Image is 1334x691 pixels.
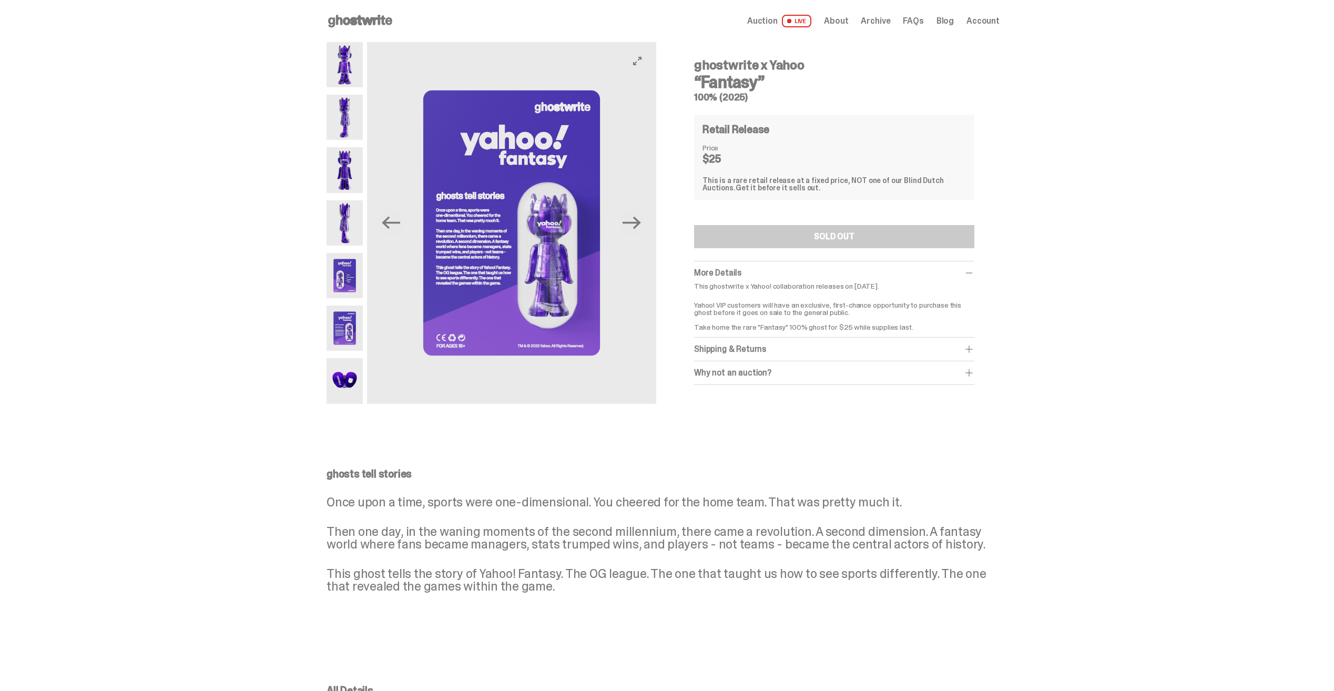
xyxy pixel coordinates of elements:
[966,17,1000,25] a: Account
[814,232,854,241] div: SOLD OUT
[702,154,755,164] dd: $25
[747,15,811,27] a: Auction LIVE
[327,496,1000,509] p: Once upon a time, sports were one-dimensional. You cheered for the home team. That was pretty muc...
[327,95,363,140] img: Yahoo-HG---2.png
[327,469,1000,479] p: ghosts tell stories
[694,344,974,354] div: Shipping & Returns
[367,42,656,404] img: Yahoo-HG---6.png
[782,15,812,27] span: LIVE
[380,211,403,235] button: Previous
[327,358,363,403] img: Yahoo-HG---7.png
[327,147,363,192] img: Yahoo-HG---3.png
[694,282,974,290] p: This ghostwrite x Yahoo! collaboration releases on [DATE].
[903,17,923,25] a: FAQs
[620,211,644,235] button: Next
[694,294,974,331] p: Yahoo! VIP customers will have an exclusive, first-chance opportunity to purchase this ghost befo...
[631,55,644,67] button: View full-screen
[327,567,1000,593] p: This ghost tells the story of Yahoo! Fantasy. The OG league. The one that taught us how to see sp...
[327,42,363,87] img: Yahoo-HG---1.png
[702,124,769,135] h4: Retail Release
[327,200,363,246] img: Yahoo-HG---4.png
[694,93,974,102] h5: 100% (2025)
[702,144,755,151] dt: Price
[327,253,363,298] img: Yahoo-HG---5.png
[747,17,778,25] span: Auction
[824,17,848,25] a: About
[936,17,954,25] a: Blog
[736,183,821,192] span: Get it before it sells out.
[861,17,890,25] a: Archive
[327,525,1000,551] p: Then one day, in the waning moments of the second millennium, there came a revolution. A second d...
[694,267,741,278] span: More Details
[694,368,974,378] div: Why not an auction?
[702,177,966,191] div: This is a rare retail release at a fixed price, NOT one of our Blind Dutch Auctions.
[694,74,974,90] h3: “Fantasy”
[694,225,974,248] button: SOLD OUT
[694,59,974,72] h4: ghostwrite x Yahoo
[327,306,363,351] img: Yahoo-HG---6.png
